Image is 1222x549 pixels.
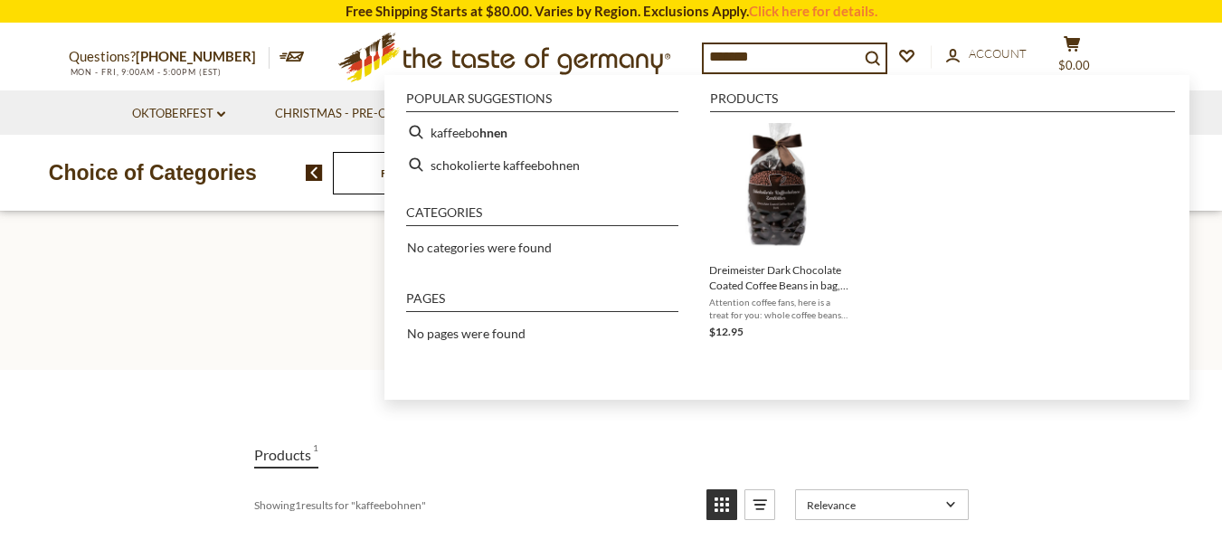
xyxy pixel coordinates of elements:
[406,92,678,112] li: Popular suggestions
[479,122,507,143] b: hnen
[69,45,270,69] p: Questions?
[56,293,1166,334] h1: Search results
[709,262,851,293] span: Dreimeister Dark Chocolate Coated Coffee Beans in bag, 10.9 oz
[399,148,686,181] li: schokolierte kaffeebohnen
[749,3,877,19] a: Click here for details.
[275,104,430,124] a: Christmas - PRE-ORDER
[969,46,1027,61] span: Account
[1046,35,1100,80] button: $0.00
[946,44,1027,64] a: Account
[709,325,744,338] span: $12.95
[254,489,693,520] div: Showing results for " "
[709,123,851,341] a: Dreimeister Dark Chocolate Coated Coffee Beans in bag, 10.9 ozAttention coffee fans, here is a tr...
[399,116,686,148] li: kaffeebohnen
[254,442,318,469] a: View Products Tab
[702,116,858,348] li: Dreimeister Dark Chocolate Coated Coffee Beans in bag, 10.9 oz
[132,104,225,124] a: Oktoberfest
[407,326,526,341] span: No pages were found
[406,292,678,312] li: Pages
[807,498,940,512] span: Relevance
[1058,58,1090,72] span: $0.00
[706,489,737,520] a: View grid mode
[295,498,301,512] b: 1
[69,67,223,77] span: MON - FRI, 9:00AM - 5:00PM (EST)
[406,206,678,226] li: Categories
[384,75,1189,400] div: Instant Search Results
[313,442,318,467] span: 1
[710,92,1175,112] li: Products
[136,48,256,64] a: [PHONE_NUMBER]
[795,489,969,520] a: Sort options
[381,166,467,180] a: Food By Category
[407,240,552,255] span: No categories were found
[744,489,775,520] a: View list mode
[306,165,323,181] img: previous arrow
[709,296,851,321] span: Attention coffee fans, here is a treat for you: whole coffee beans coated in deliciously, crunchy...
